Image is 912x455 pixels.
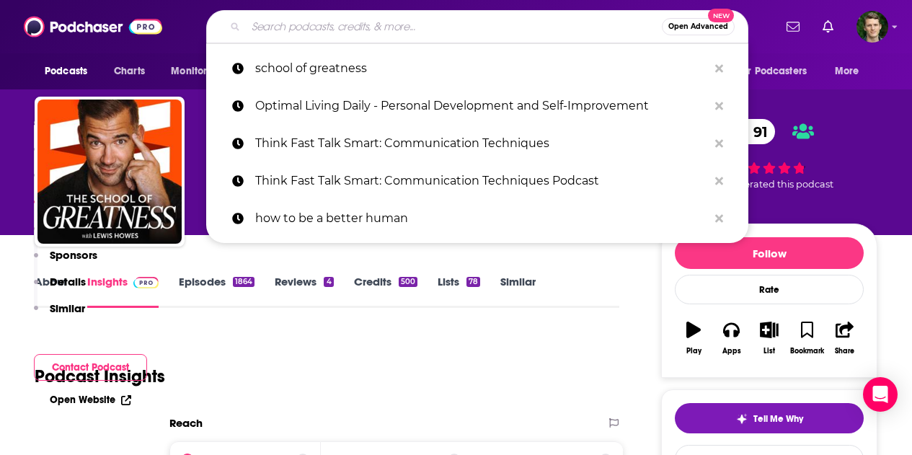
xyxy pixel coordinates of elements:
[206,125,748,162] a: Think Fast Talk Smart: Communication Techniques
[708,9,734,22] span: New
[438,275,480,308] a: Lists78
[169,416,203,430] h2: Reach
[736,413,748,425] img: tell me why sparkle
[161,58,241,85] button: open menu
[246,15,662,38] input: Search podcasts, credits, & more...
[686,347,701,355] div: Play
[722,347,741,355] div: Apps
[825,58,877,85] button: open menu
[835,61,859,81] span: More
[34,275,86,301] button: Details
[34,354,147,381] button: Contact Podcast
[661,110,877,199] div: 91 9 peoplerated this podcast
[50,301,85,315] p: Similar
[668,23,728,30] span: Open Advanced
[750,179,833,190] span: rated this podcast
[255,162,708,200] p: Think Fast Talk Smart: Communication Techniques Podcast
[206,87,748,125] a: Optimal Living Daily - Personal Development and Self-Improvement
[662,18,735,35] button: Open AdvancedNew
[50,275,86,288] p: Details
[399,277,417,287] div: 500
[826,312,864,364] button: Share
[24,13,162,40] img: Podchaser - Follow, Share and Rate Podcasts
[45,61,87,81] span: Podcasts
[712,312,750,364] button: Apps
[233,277,254,287] div: 1864
[35,58,106,85] button: open menu
[324,277,333,287] div: 4
[739,119,775,144] span: 91
[171,61,222,81] span: Monitoring
[728,58,828,85] button: open menu
[500,275,536,308] a: Similar
[206,162,748,200] a: Think Fast Talk Smart: Communication Techniques Podcast
[206,200,748,237] a: how to be a better human
[466,277,480,287] div: 78
[675,275,864,304] div: Rate
[255,87,708,125] p: Optimal Living Daily - Personal Development and Self-Improvement
[114,61,145,81] span: Charts
[817,14,839,39] a: Show notifications dropdown
[206,10,748,43] div: Search podcasts, credits, & more...
[863,377,898,412] div: Open Intercom Messenger
[763,347,775,355] div: List
[50,394,131,406] a: Open Website
[790,347,824,355] div: Bookmark
[275,275,333,308] a: Reviews4
[856,11,888,43] button: Show profile menu
[781,14,805,39] a: Show notifications dropdown
[206,50,748,87] a: school of greatness
[856,11,888,43] img: User Profile
[255,125,708,162] p: Think Fast Talk Smart: Communication Techniques
[354,275,417,308] a: Credits500
[856,11,888,43] span: Logged in as drew.kilman
[255,200,708,237] p: how to be a better human
[751,312,788,364] button: List
[738,61,807,81] span: For Podcasters
[788,312,825,364] button: Bookmark
[34,301,85,328] button: Similar
[835,347,854,355] div: Share
[105,58,154,85] a: Charts
[753,413,803,425] span: Tell Me Why
[675,312,712,364] button: Play
[725,119,775,144] a: 91
[675,237,864,269] button: Follow
[179,275,254,308] a: Episodes1864
[255,50,708,87] p: school of greatness
[37,100,182,244] img: The School of Greatness
[675,403,864,433] button: tell me why sparkleTell Me Why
